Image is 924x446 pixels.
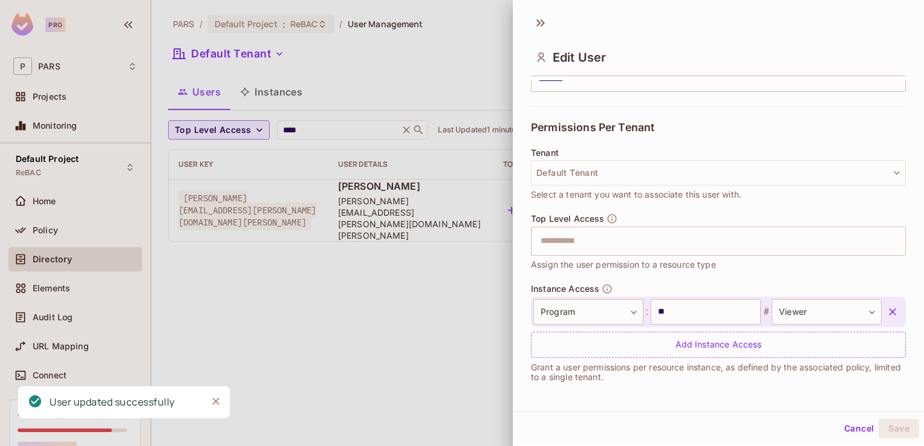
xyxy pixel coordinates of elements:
div: User updated successfully [50,395,175,410]
button: Close [207,392,225,410]
button: Default Tenant [531,160,906,186]
span: Top Level Access [531,214,604,224]
button: Open [899,239,902,242]
div: Add Instance Access [531,332,906,358]
button: Save [879,419,919,438]
span: Instance Access [531,284,599,294]
span: Permissions Per Tenant [531,121,654,134]
div: Program [533,299,643,325]
span: # [761,305,772,319]
div: Viewer [772,299,882,325]
span: Select a tenant you want to associate this user with. [531,188,741,201]
p: Grant a user permissions per resource instance, as defined by the associated policy, limited to a... [531,363,906,382]
span: : [643,305,651,319]
span: Assign the user permission to a resource type [531,258,716,271]
span: Tenant [531,148,559,158]
button: Cancel [839,419,879,438]
span: Edit User [553,50,606,65]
